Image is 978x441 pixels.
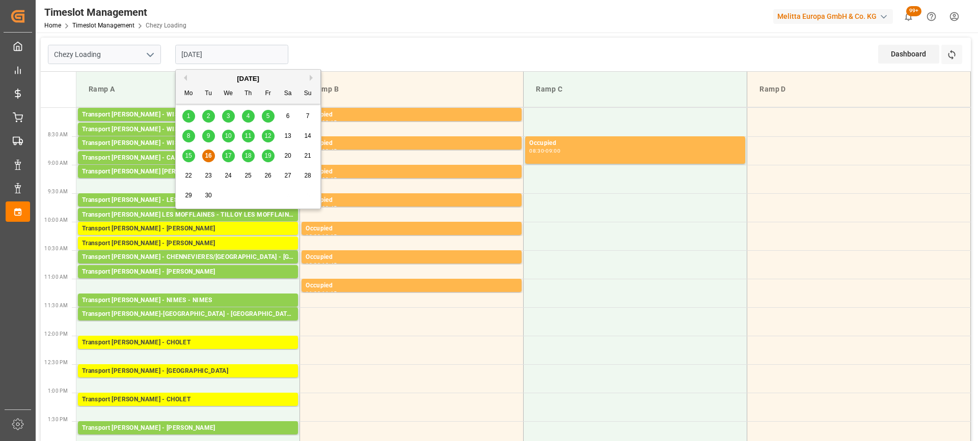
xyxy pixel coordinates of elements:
[227,112,230,120] span: 3
[282,169,294,182] div: Choose Saturday, September 27th, 2025
[282,130,294,142] div: Choose Saturday, September 13th, 2025
[264,172,271,179] span: 26
[82,120,294,129] div: Pallets: 2,TU: 128,City: WISSOUS,Arrival: [DATE] 00:00:00
[322,234,337,239] div: 10:15
[262,110,275,123] div: Choose Friday, September 5th, 2025
[185,192,192,199] span: 29
[755,80,962,99] div: Ramp D
[207,132,210,139] span: 9
[82,296,294,306] div: Transport [PERSON_NAME] - NIMES - NIMES
[82,405,294,414] div: Pallets: 11,TU: 1372,City: [GEOGRAPHIC_DATA],Arrival: [DATE] 00:00:00
[222,110,235,123] div: Choose Wednesday, September 3rd, 2025
[262,130,275,142] div: Choose Friday, September 12th, 2025
[179,106,318,205] div: month 2025-09
[48,45,161,64] input: Type to search/select
[897,5,920,28] button: show 100 new notifications
[142,47,157,63] button: open menu
[304,152,311,159] span: 21
[72,22,134,29] a: Timeslot Management
[306,110,518,120] div: Occupied
[264,152,271,159] span: 19
[44,5,186,20] div: Timeslot Management
[306,112,310,120] span: 7
[284,172,291,179] span: 27
[82,195,294,205] div: Transport [PERSON_NAME] - LESQUIN - LESQUIN
[82,249,294,257] div: Pallets: 2,TU: 125,City: [GEOGRAPHIC_DATA],Arrival: [DATE] 00:00:00
[302,87,314,100] div: Su
[82,210,294,220] div: Transport [PERSON_NAME] LES MOFFLAINES - TILLOY LES MOFFLAINES
[182,130,195,142] div: Choose Monday, September 8th, 2025
[205,152,211,159] span: 16
[48,189,68,194] span: 9:30 AM
[306,252,518,262] div: Occupied
[82,167,294,177] div: Transport [PERSON_NAME] [PERSON_NAME] [PERSON_NAME]
[322,262,337,267] div: 10:45
[242,150,255,162] div: Choose Thursday, September 18th, 2025
[222,130,235,142] div: Choose Wednesday, September 10th, 2025
[302,150,314,162] div: Choose Sunday, September 21st, 2025
[48,160,68,166] span: 9:00 AM
[320,262,322,267] div: -
[82,348,294,357] div: Pallets: 21,TU: 666,City: CHOLET,Arrival: [DATE] 00:00:00
[182,169,195,182] div: Choose Monday, September 22nd, 2025
[182,110,195,123] div: Choose Monday, September 1st, 2025
[302,169,314,182] div: Choose Sunday, September 28th, 2025
[322,291,337,296] div: 11:15
[225,132,231,139] span: 10
[82,423,294,433] div: Transport [PERSON_NAME] - [PERSON_NAME]
[82,306,294,314] div: Pallets: 4,TU: 69,City: [GEOGRAPHIC_DATA],Arrival: [DATE] 00:00:00
[82,239,294,249] div: Transport [PERSON_NAME] - [PERSON_NAME]
[306,281,518,291] div: Occupied
[242,87,255,100] div: Th
[82,177,294,186] div: Pallets: ,TU: 85,City: [PERSON_NAME] [PERSON_NAME],Arrival: [DATE] 00:00:00
[202,169,215,182] div: Choose Tuesday, September 23rd, 2025
[306,138,518,149] div: Occupied
[185,152,192,159] span: 15
[264,132,271,139] span: 12
[185,172,192,179] span: 22
[82,135,294,143] div: Pallets: 15,TU: 780,City: WISSOUS,Arrival: [DATE] 00:00:00
[262,150,275,162] div: Choose Friday, September 19th, 2025
[773,7,897,26] button: Melitta Europa GmbH & Co. KG
[82,224,294,234] div: Transport [PERSON_NAME] - [PERSON_NAME]
[247,112,250,120] span: 4
[320,234,322,239] div: -
[187,112,191,120] span: 1
[310,75,316,81] button: Next Month
[181,75,187,81] button: Previous Month
[82,252,294,262] div: Transport [PERSON_NAME] - CHENNEVIERES/[GEOGRAPHIC_DATA] - [GEOGRAPHIC_DATA]/MARNE CEDEX
[304,132,311,139] span: 14
[244,152,251,159] span: 18
[544,149,546,153] div: -
[242,130,255,142] div: Choose Thursday, September 11th, 2025
[44,274,68,280] span: 11:00 AM
[284,132,291,139] span: 13
[44,217,68,223] span: 10:00 AM
[222,169,235,182] div: Choose Wednesday, September 24th, 2025
[322,205,337,210] div: 09:45
[175,45,288,64] input: DD-MM-YYYY
[82,366,294,376] div: Transport [PERSON_NAME] - [GEOGRAPHIC_DATA]
[308,80,515,99] div: Ramp B
[282,87,294,100] div: Sa
[906,6,921,16] span: 99+
[82,338,294,348] div: Transport [PERSON_NAME] - CHOLET
[205,192,211,199] span: 30
[306,234,320,239] div: 10:00
[322,120,337,125] div: 08:15
[82,163,294,172] div: Pallets: ,TU: 90,City: CAUREL,Arrival: [DATE] 00:00:00
[202,130,215,142] div: Choose Tuesday, September 9th, 2025
[82,277,294,286] div: Pallets: 2,TU: 657,City: [GEOGRAPHIC_DATA],Arrival: [DATE] 00:00:00
[205,172,211,179] span: 23
[82,309,294,319] div: Transport [PERSON_NAME]-[GEOGRAPHIC_DATA] - [GEOGRAPHIC_DATA]-[GEOGRAPHIC_DATA]
[306,224,518,234] div: Occupied
[82,376,294,385] div: Pallets: 14,TU: 914,City: [GEOGRAPHIC_DATA],Arrival: [DATE] 00:00:00
[82,125,294,135] div: Transport [PERSON_NAME] - WISSOUS - WISSOUS
[242,110,255,123] div: Choose Thursday, September 4th, 2025
[187,132,191,139] span: 8
[207,112,210,120] span: 2
[529,138,741,149] div: Occupied
[306,167,518,177] div: Occupied
[304,172,311,179] span: 28
[282,150,294,162] div: Choose Saturday, September 20th, 2025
